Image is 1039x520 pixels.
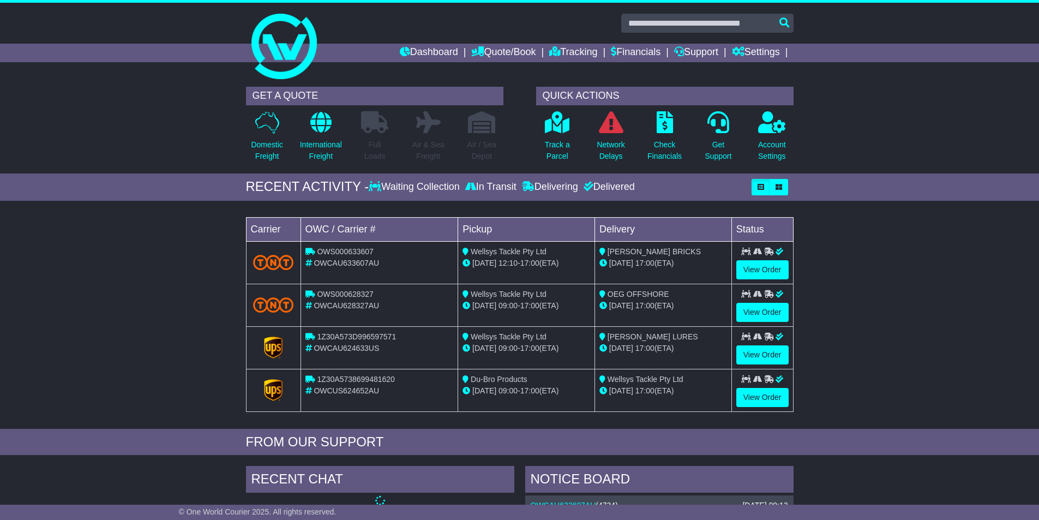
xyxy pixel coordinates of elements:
[472,259,496,267] span: [DATE]
[246,434,794,450] div: FROM OUR SUPPORT
[609,259,633,267] span: [DATE]
[463,258,590,269] div: - (ETA)
[314,386,379,395] span: OWCUS624652AU
[731,217,793,241] td: Status
[544,111,570,168] a: Track aParcel
[471,44,536,62] a: Quote/Book
[467,139,497,162] p: Air / Sea Depot
[758,111,786,168] a: AccountSettings
[463,343,590,354] div: - (ETA)
[597,139,624,162] p: Network Delays
[251,139,283,162] p: Domestic Freight
[519,181,581,193] div: Delivering
[458,217,595,241] td: Pickup
[635,259,654,267] span: 17:00
[317,290,374,298] span: OWS000628327
[732,44,780,62] a: Settings
[736,388,789,407] a: View Order
[647,139,682,162] p: Check Financials
[758,139,786,162] p: Account Settings
[299,111,343,168] a: InternationalFreight
[246,217,301,241] td: Carrier
[361,139,388,162] p: Full Loads
[499,259,518,267] span: 12:10
[536,87,794,105] div: QUICK ACTIONS
[264,379,283,401] img: GetCarrierServiceLogo
[253,297,294,312] img: TNT_Domestic.png
[471,332,546,341] span: Wellsys Tackle Pty Ltd
[736,260,789,279] a: View Order
[609,301,633,310] span: [DATE]
[317,375,394,384] span: 1Z30A5738699481620
[499,386,518,395] span: 09:00
[608,247,701,256] span: [PERSON_NAME] BRICKS
[705,139,731,162] p: Get Support
[596,111,625,168] a: NetworkDelays
[594,217,731,241] td: Delivery
[472,344,496,352] span: [DATE]
[608,375,683,384] span: Wellsys Tackle Pty Ltd
[545,139,570,162] p: Track a Parcel
[314,259,379,267] span: OWCAU633607AU
[581,181,635,193] div: Delivered
[520,301,539,310] span: 17:00
[246,466,514,495] div: RECENT CHAT
[736,303,789,322] a: View Order
[246,87,503,105] div: GET A QUOTE
[471,247,546,256] span: Wellsys Tackle Pty Ltd
[369,181,462,193] div: Waiting Collection
[463,181,519,193] div: In Transit
[599,385,727,397] div: (ETA)
[520,259,539,267] span: 17:00
[599,300,727,312] div: (ETA)
[314,344,379,352] span: OWCAU624633US
[647,111,682,168] a: CheckFinancials
[609,386,633,395] span: [DATE]
[472,301,496,310] span: [DATE]
[531,501,788,510] div: ( )
[412,139,445,162] p: Air & Sea Freight
[499,301,518,310] span: 09:00
[608,290,669,298] span: OEG OFFSHORE
[246,179,369,195] div: RECENT ACTIVITY -
[611,44,660,62] a: Financials
[520,386,539,395] span: 17:00
[253,255,294,270] img: TNT_Domestic.png
[609,344,633,352] span: [DATE]
[608,332,698,341] span: [PERSON_NAME] LURES
[599,258,727,269] div: (ETA)
[635,344,654,352] span: 17:00
[250,111,283,168] a: DomesticFreight
[317,332,396,341] span: 1Z30A573D996597571
[736,345,789,364] a: View Order
[264,337,283,358] img: GetCarrierServiceLogo
[674,44,718,62] a: Support
[471,375,527,384] span: Du-Bro Products
[400,44,458,62] a: Dashboard
[179,507,337,516] span: © One World Courier 2025. All rights reserved.
[472,386,496,395] span: [DATE]
[704,111,732,168] a: GetSupport
[635,386,654,395] span: 17:00
[301,217,458,241] td: OWC / Carrier #
[463,385,590,397] div: - (ETA)
[520,344,539,352] span: 17:00
[300,139,342,162] p: International Freight
[531,501,596,510] a: OWCAU633607AU
[463,300,590,312] div: - (ETA)
[635,301,654,310] span: 17:00
[471,290,546,298] span: Wellsys Tackle Pty Ltd
[599,343,727,354] div: (ETA)
[317,247,374,256] span: OWS000633607
[525,466,794,495] div: NOTICE BOARD
[314,301,379,310] span: OWCAU628327AU
[499,344,518,352] span: 09:00
[742,501,788,510] div: [DATE] 09:13
[598,501,615,510] span: 4734
[549,44,597,62] a: Tracking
